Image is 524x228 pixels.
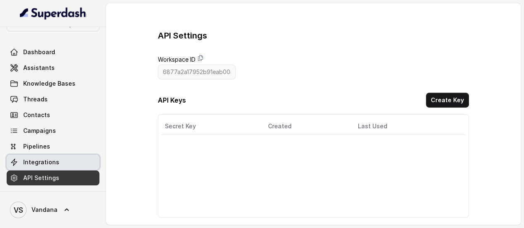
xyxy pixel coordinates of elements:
[426,93,469,108] button: Create Key
[14,206,23,214] text: VS
[7,108,99,122] a: Contacts
[158,55,196,65] label: Workspace ID
[7,76,99,91] a: Knowledge Bases
[162,118,261,135] th: Secret Key
[23,174,59,182] span: API Settings
[31,206,58,214] span: Vandana
[158,95,186,105] h3: API Keys
[158,30,207,41] h3: API Settings
[23,79,75,88] span: Knowledge Bases
[7,198,99,221] a: Vandana
[7,170,99,185] a: API Settings
[23,64,55,72] span: Assistants
[7,60,99,75] a: Assistants
[23,111,50,119] span: Contacts
[23,142,50,151] span: Pipelines
[7,92,99,107] a: Threads
[7,155,99,170] a: Integrations
[23,127,56,135] span: Campaigns
[7,123,99,138] a: Campaigns
[20,7,87,20] img: light.svg
[7,45,99,60] a: Dashboard
[7,139,99,154] a: Pipelines
[23,95,48,103] span: Threads
[23,158,59,166] span: Integrations
[261,118,351,135] th: Created
[351,118,455,135] th: Last Used
[23,48,55,56] span: Dashboard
